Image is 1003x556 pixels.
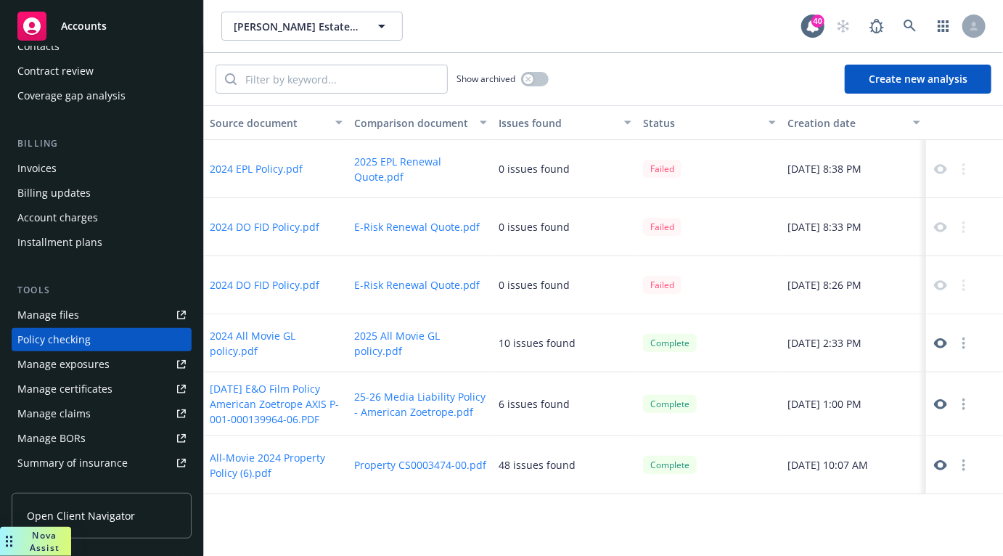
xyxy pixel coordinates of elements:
div: Summary of insurance [17,451,128,475]
span: Nova Assist [30,529,60,554]
button: 2024 EPL Policy.pdf [210,161,303,176]
div: Installment plans [17,231,102,254]
a: Coverage gap analysis [12,84,192,107]
a: Contract review [12,60,192,83]
button: Creation date [782,105,926,140]
button: E-Risk Renewal Quote.pdf [354,277,480,293]
div: [DATE] 8:33 PM [782,198,926,256]
a: Installment plans [12,231,192,254]
button: [DATE] E&O Film Policy American Zoetrope AXIS P-001-000139964-06.PDF [210,381,343,427]
input: Filter by keyword... [237,65,447,93]
div: Contract review [17,60,94,83]
div: Comparison document [354,115,471,131]
div: [DATE] 2:33 PM [782,314,926,372]
div: Billing [12,136,192,151]
div: 40 [811,15,824,28]
div: Invoices [17,157,57,180]
div: Coverage gap analysis [17,84,126,107]
div: Creation date [787,115,904,131]
div: Issues found [499,115,615,131]
button: 2024 All Movie GL policy.pdf [210,328,343,359]
button: [PERSON_NAME] Estate Winery, Inc. [221,12,403,41]
div: Contacts [17,35,60,58]
a: Manage BORs [12,427,192,450]
a: Policy checking [12,328,192,351]
button: 25-26 Media Liability Policy - American Zoetrope.pdf [354,389,487,420]
a: Policy AI ingestions [12,476,192,499]
div: Manage files [17,303,79,327]
div: 0 issues found [499,277,570,293]
div: Failed [643,218,681,236]
span: Open Client Navigator [27,508,135,523]
div: Tools [12,283,192,298]
a: Billing updates [12,181,192,205]
a: Summary of insurance [12,451,192,475]
div: Source document [210,115,327,131]
div: 10 issues found [499,335,576,351]
button: 2024 DO FID Policy.pdf [210,277,319,293]
a: Manage certificates [12,377,192,401]
div: [DATE] 1:00 PM [782,372,926,436]
div: Policy AI ingestions [17,476,110,499]
button: Comparison document [348,105,493,140]
a: Switch app [929,12,958,41]
span: [PERSON_NAME] Estate Winery, Inc. [234,19,359,34]
div: Billing updates [17,181,91,205]
div: [DATE] 10:07 AM [782,436,926,494]
svg: Search [225,73,237,85]
a: Invoices [12,157,192,180]
div: 0 issues found [499,161,570,176]
div: 6 issues found [499,396,570,412]
button: Property CS0003474-00.pdf [354,457,486,473]
button: E-Risk Renewal Quote.pdf [354,219,480,234]
div: Policy checking [17,328,91,351]
span: Show archived [457,73,515,85]
div: Manage exposures [17,353,110,376]
button: Status [637,105,782,140]
a: Contacts [12,35,192,58]
button: 2024 DO FID Policy.pdf [210,219,319,234]
div: 48 issues found [499,457,576,473]
button: All-Movie 2024 Property Policy (6).pdf [210,450,343,481]
div: Complete [643,395,697,413]
span: Accounts [61,20,107,32]
button: 2025 All Movie GL policy.pdf [354,328,487,359]
div: Complete [643,456,697,474]
a: Start snowing [829,12,858,41]
a: Accounts [12,6,192,46]
button: Create new analysis [845,65,991,94]
div: Account charges [17,206,98,229]
div: Complete [643,334,697,352]
a: Manage files [12,303,192,327]
div: Failed [643,276,681,294]
button: 2025 EPL Renewal Quote.pdf [354,154,487,184]
a: Account charges [12,206,192,229]
div: Manage certificates [17,377,112,401]
a: Manage exposures [12,353,192,376]
button: Issues found [493,105,637,140]
a: Manage claims [12,402,192,425]
div: Failed [643,160,681,178]
a: Report a Bug [862,12,891,41]
div: Status [643,115,760,131]
div: [DATE] 8:26 PM [782,256,926,314]
div: [DATE] 8:38 PM [782,140,926,198]
div: Manage BORs [17,427,86,450]
div: 0 issues found [499,219,570,234]
button: Source document [204,105,348,140]
a: Search [896,12,925,41]
div: Manage claims [17,402,91,425]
